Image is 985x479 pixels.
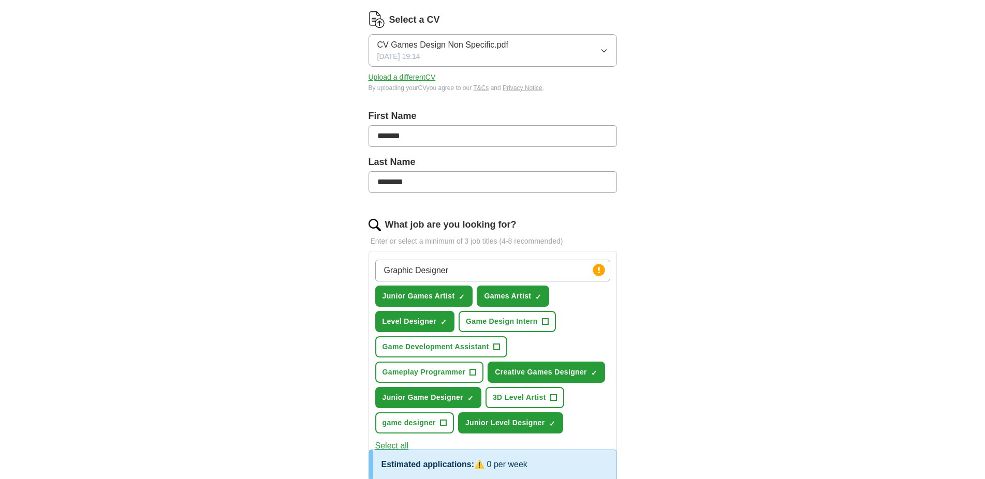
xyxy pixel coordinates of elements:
[440,318,447,326] span: ✓
[377,39,508,51] span: CV Games Design Non Specific.pdf
[383,392,463,403] span: Junior Game Designer
[369,236,617,247] p: Enter or select a minimum of 3 job titles (4-8 recommended)
[375,362,484,383] button: Gameplay Programmer
[477,286,549,307] button: Games Artist✓
[549,420,555,428] span: ✓
[389,13,440,27] label: Select a CV
[535,293,541,301] span: ✓
[377,51,420,62] span: [DATE] 19:14
[375,260,610,281] input: Type a job title and press enter
[383,291,455,302] span: Junior Games Artist
[375,387,481,408] button: Junior Game Designer✓
[458,412,563,433] button: Junior Level Designer✓
[375,336,507,357] button: Game Development Assistant
[369,34,617,67] button: CV Games Design Non Specific.pdf[DATE] 19:14
[375,286,473,307] button: Junior Games Artist✓
[375,311,455,332] button: Level Designer✓
[466,316,538,327] span: Game Design Intern
[467,394,474,402] span: ✓
[383,316,437,327] span: Level Designer
[385,218,517,232] label: What job are you looking for?
[495,367,587,378] span: Creative Games Designer
[375,412,454,433] button: game designer
[503,84,542,92] a: Privacy Notice
[459,293,465,301] span: ✓
[383,341,489,352] span: Game Development Assistant
[369,83,617,93] div: By uploading your CV you agree to our and .
[369,109,617,123] label: First Name
[484,291,531,302] span: Games Artist
[591,369,597,377] span: ✓
[369,72,436,83] button: Upload a differentCV
[488,362,605,383] button: Creative Games Designer✓
[375,440,409,452] button: Select all
[369,219,381,231] img: search.png
[383,367,466,378] span: Gameplay Programmer
[369,155,617,169] label: Last Name
[369,11,385,28] img: CV Icon
[486,387,564,408] button: 3D Level Artist
[381,460,475,469] span: Estimated applications:
[473,84,489,92] a: T&Cs
[383,417,436,428] span: game designer
[493,392,546,403] span: 3D Level Artist
[465,417,545,428] span: Junior Level Designer
[459,311,556,332] button: Game Design Intern
[474,460,527,469] span: ⚠️ 0 per week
